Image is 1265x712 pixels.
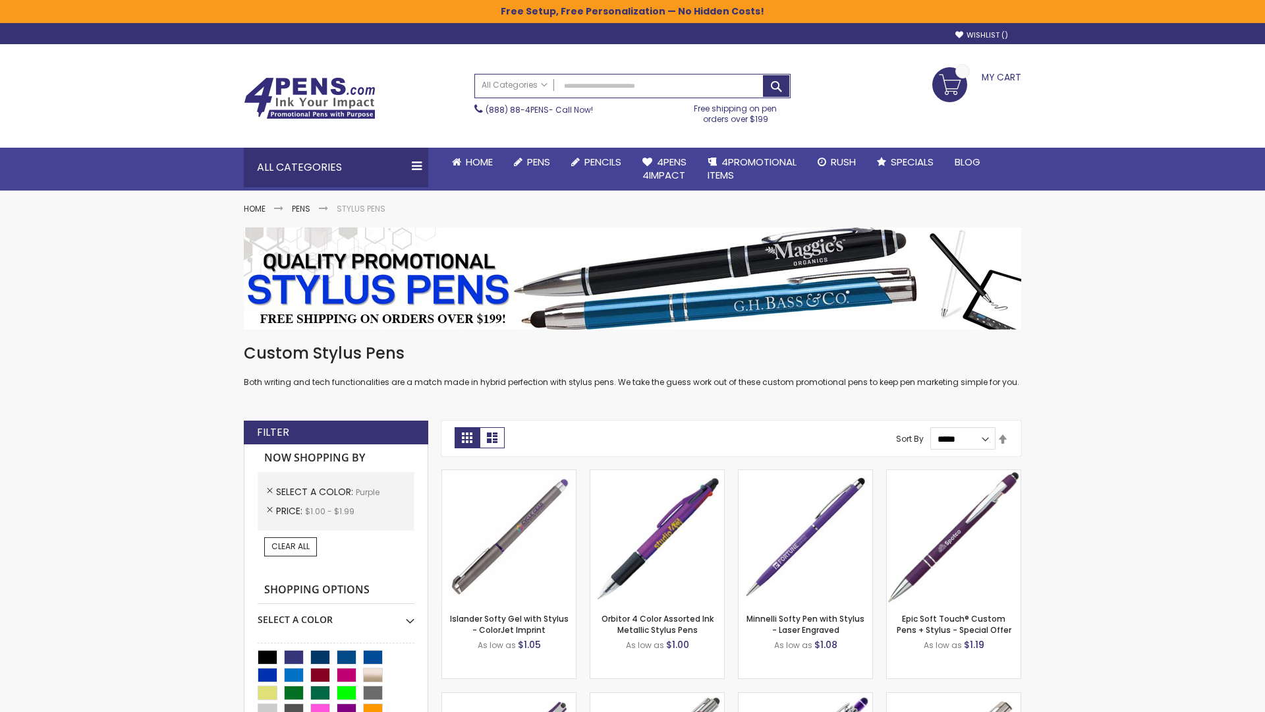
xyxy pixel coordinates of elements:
[887,469,1021,481] a: 4P-MS8B-Purple
[955,30,1008,40] a: Wishlist
[244,203,266,214] a: Home
[257,425,289,440] strong: Filter
[478,639,516,651] span: As low as
[944,148,991,177] a: Blog
[814,638,837,651] span: $1.08
[590,692,724,703] a: Tres-Chic with Stylus Metal Pen - Standard Laser-Purple
[561,148,632,177] a: Pencils
[305,506,354,517] span: $1.00 - $1.99
[887,692,1021,703] a: Tres-Chic Touch Pen - Standard Laser-Purple
[739,469,872,481] a: Minnelli Softy Pen with Stylus - Laser Engraved-Purple
[258,604,414,626] div: Select A Color
[441,148,503,177] a: Home
[590,469,724,481] a: Orbitor 4 Color Assorted Ink Metallic Stylus Pens-Purple
[897,613,1011,635] a: Epic Soft Touch® Custom Pens + Stylus - Special Offer
[697,148,807,191] a: 4PROMOTIONALITEMS
[276,504,305,518] span: Price
[807,148,866,177] a: Rush
[442,470,576,604] img: Islander Softy Gel with Stylus - ColorJet Imprint-Purple
[337,203,385,214] strong: Stylus Pens
[584,155,621,169] span: Pencils
[626,639,664,651] span: As low as
[356,487,379,498] span: Purple
[527,155,550,169] span: Pens
[955,155,980,169] span: Blog
[831,155,856,169] span: Rush
[276,485,356,498] span: Select A Color
[708,155,797,182] span: 4PROMOTIONAL ITEMS
[442,692,576,703] a: Avendale Velvet Touch Stylus Gel Pen-Purple
[258,576,414,605] strong: Shopping Options
[292,203,310,214] a: Pens
[887,470,1021,604] img: 4P-MS8B-Purple
[774,639,812,651] span: As low as
[442,469,576,481] a: Islander Softy Gel with Stylus - ColorJet Imprint-Purple
[486,104,549,115] a: (888) 88-4PENS
[896,433,924,444] label: Sort By
[482,80,548,90] span: All Categories
[642,155,687,182] span: 4Pens 4impact
[739,692,872,703] a: Phoenix Softy with Stylus Pen - Laser-Purple
[503,148,561,177] a: Pens
[244,148,428,187] div: All Categories
[455,427,480,448] strong: Grid
[244,343,1021,364] h1: Custom Stylus Pens
[602,613,714,635] a: Orbitor 4 Color Assorted Ink Metallic Stylus Pens
[739,470,872,604] img: Minnelli Softy Pen with Stylus - Laser Engraved-Purple
[924,639,962,651] span: As low as
[666,638,689,651] span: $1.00
[964,638,984,651] span: $1.19
[746,613,864,635] a: Minnelli Softy Pen with Stylus - Laser Engraved
[518,638,541,651] span: $1.05
[866,148,944,177] a: Specials
[450,613,569,635] a: Islander Softy Gel with Stylus - ColorJet Imprint
[244,77,376,119] img: 4Pens Custom Pens and Promotional Products
[271,541,310,552] span: Clear All
[258,444,414,472] strong: Now Shopping by
[486,104,593,115] span: - Call Now!
[264,537,317,556] a: Clear All
[244,227,1021,330] img: Stylus Pens
[475,74,554,96] a: All Categories
[891,155,934,169] span: Specials
[466,155,493,169] span: Home
[632,148,697,191] a: 4Pens4impact
[590,470,724,604] img: Orbitor 4 Color Assorted Ink Metallic Stylus Pens-Purple
[244,343,1021,388] div: Both writing and tech functionalities are a match made in hybrid perfection with stylus pens. We ...
[681,98,791,125] div: Free shipping on pen orders over $199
